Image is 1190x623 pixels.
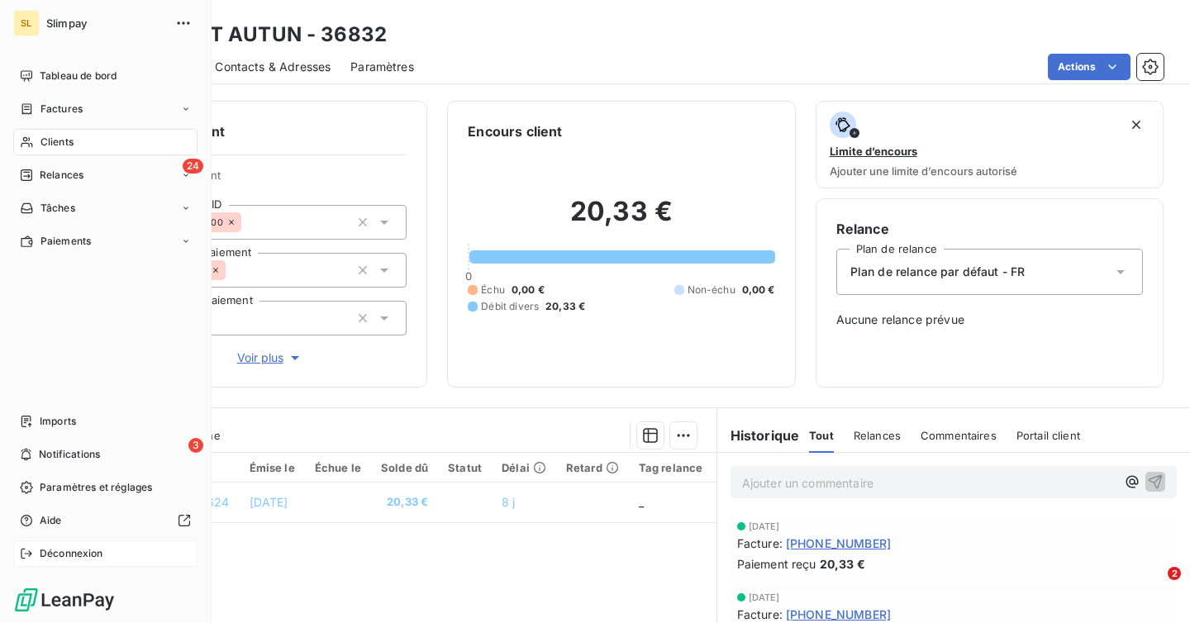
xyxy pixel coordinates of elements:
h6: Historique [717,426,800,445]
div: Tag relance [639,461,723,474]
h2: 20,33 € [468,195,774,245]
span: [PHONE_NUMBER] [786,606,891,623]
span: Factures [40,102,83,117]
span: Contacts & Adresses [215,59,331,75]
div: SL [13,10,40,36]
span: Tout [809,429,834,442]
span: Échu [481,283,505,297]
span: _ [639,495,644,509]
h3: ADDICT AUTUN - 36832 [145,20,387,50]
span: Tâches [40,201,75,216]
h6: Relance [836,219,1143,239]
span: [DATE] [749,521,780,531]
span: Paramètres et réglages [40,480,152,495]
button: Voir plus [133,349,407,367]
span: Facture : [737,535,783,552]
span: Relances [40,168,83,183]
span: Paramètres [350,59,414,75]
span: Slimpay [46,17,165,30]
span: 0,00 € [742,283,775,297]
span: 24 [183,159,203,174]
input: Ajouter une valeur [241,215,255,230]
iframe: Intercom live chat [1134,567,1173,606]
span: Ajouter une limite d’encours autorisé [830,164,1017,178]
span: Facture : [737,606,783,623]
div: Délai [502,461,546,474]
a: Aide [13,507,198,534]
input: Ajouter une valeur [226,263,239,278]
span: 0 [465,269,472,283]
span: Voir plus [237,350,303,366]
span: Aide [40,513,62,528]
span: Paiement reçu [737,555,816,573]
span: 3 [188,438,203,453]
span: 8 j [502,495,515,509]
span: [PHONE_NUMBER] [786,535,891,552]
div: Échue le [315,461,361,474]
span: Débit divers [481,299,539,314]
span: 0,00 € [512,283,545,297]
span: Imports [40,414,76,429]
div: Émise le [250,461,295,474]
span: Plan de relance par défaut - FR [850,264,1026,280]
h6: Encours client [468,121,562,141]
span: 20,33 € [545,299,585,314]
span: Paiements [40,234,91,249]
button: Limite d’encoursAjouter une limite d’encours autorisé [816,101,1164,188]
span: Clients [40,135,74,150]
button: Actions [1048,54,1130,80]
span: Relances [854,429,901,442]
div: Solde dû [381,461,428,474]
span: Notifications [39,447,100,462]
span: Propriétés Client [133,169,407,192]
div: Statut [448,461,482,474]
span: 2 [1168,567,1181,580]
span: Non-échu [688,283,735,297]
span: Limite d’encours [830,145,917,158]
span: Tableau de bord [40,69,117,83]
img: Logo LeanPay [13,587,116,613]
span: 20,33 € [820,555,865,573]
span: Aucune relance prévue [836,311,1143,328]
span: [DATE] [250,495,288,509]
span: Déconnexion [40,546,103,561]
div: Retard [566,461,619,474]
span: 20,33 € [381,494,428,511]
span: Portail client [1016,429,1080,442]
span: Commentaires [921,429,997,442]
h6: Informations client [100,121,407,141]
span: [DATE] [749,592,780,602]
